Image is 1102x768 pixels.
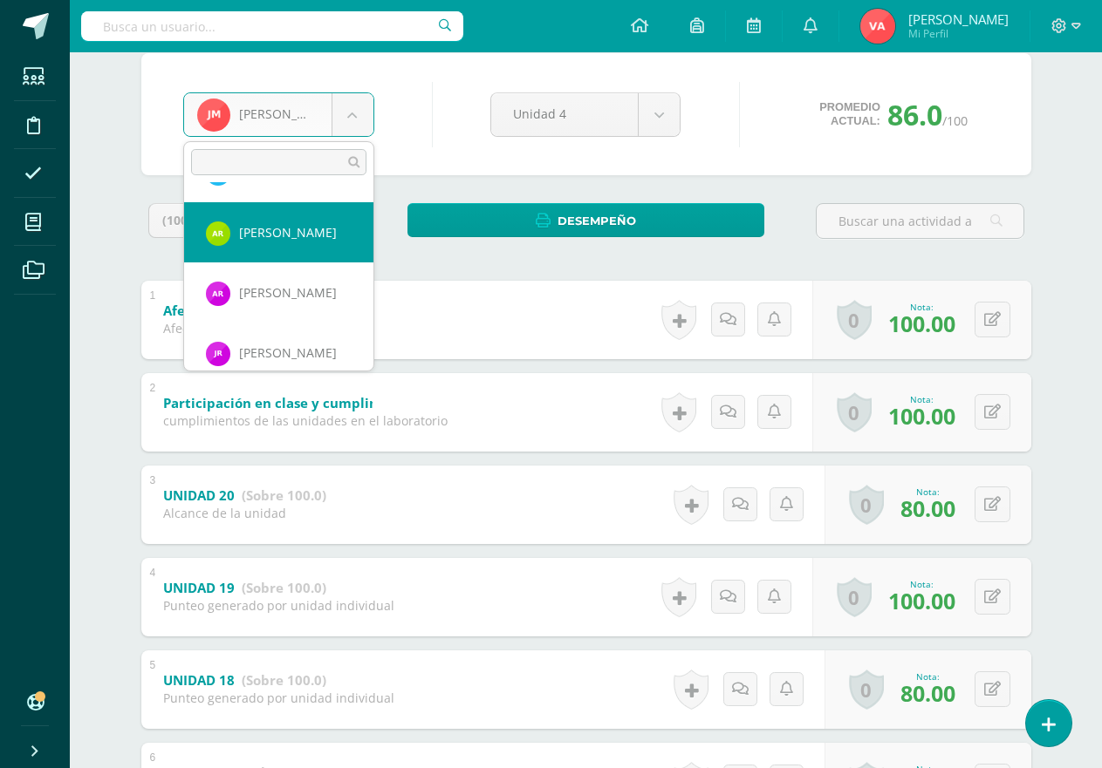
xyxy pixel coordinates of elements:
[206,221,230,246] img: 18c8969ab49070aff0179d0f2df0eb13.png
[206,342,230,366] img: 823d8193ba4c9ced7617da7408f898f3.png
[239,284,337,301] span: [PERSON_NAME]
[239,344,337,361] span: [PERSON_NAME]
[239,224,337,241] span: [PERSON_NAME]
[206,282,230,306] img: b22c4fc422fbfb72650aa5db0fcc3312.png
